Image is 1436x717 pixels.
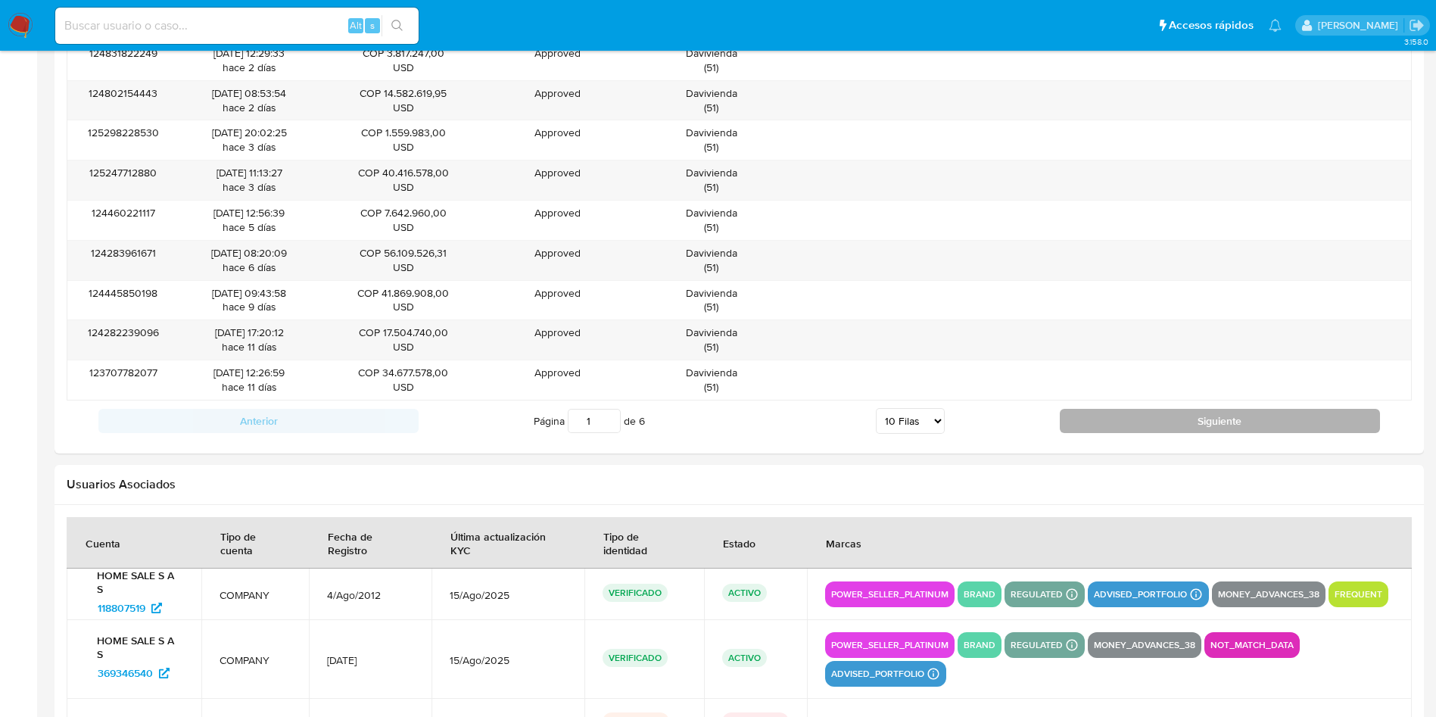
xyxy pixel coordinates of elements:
[1318,18,1403,33] p: damian.rodriguez@mercadolibre.com
[382,15,413,36] button: search-icon
[67,477,1412,492] h2: Usuarios Asociados
[1404,36,1428,48] span: 3.158.0
[350,18,362,33] span: Alt
[55,16,419,36] input: Buscar usuario o caso...
[370,18,375,33] span: s
[1169,17,1254,33] span: Accesos rápidos
[1409,17,1425,33] a: Salir
[1269,19,1282,32] a: Notificaciones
